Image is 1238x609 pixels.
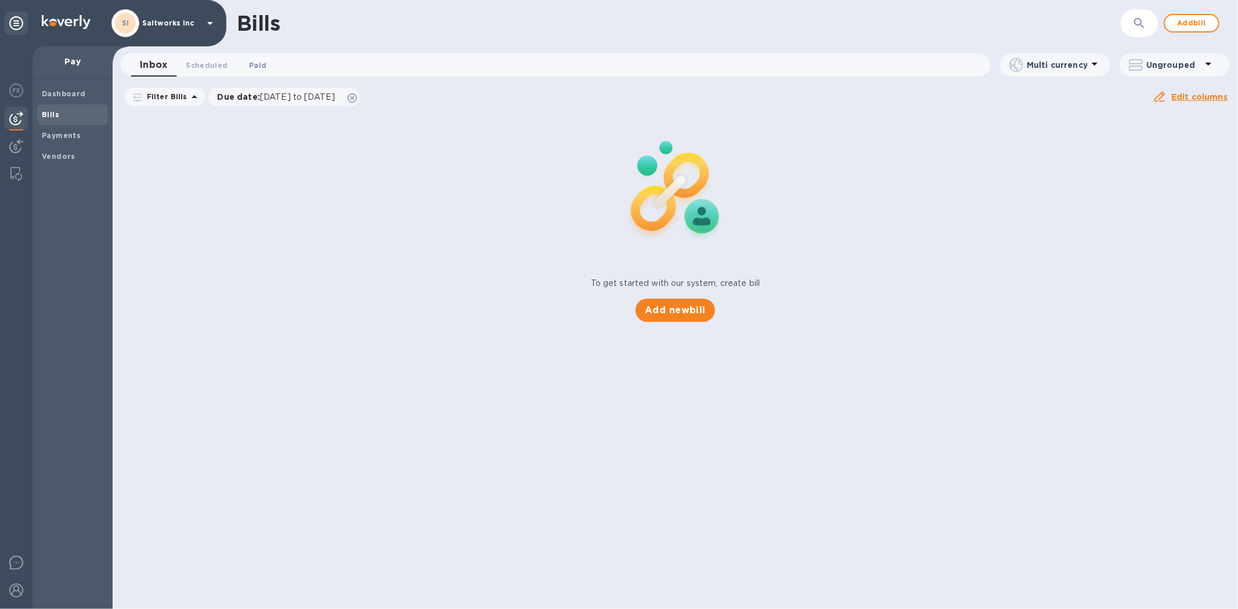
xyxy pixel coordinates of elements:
[218,91,341,103] p: Due date :
[142,92,187,101] p: Filter Bills
[1164,14,1219,32] button: Addbill
[1027,59,1088,71] p: Multi currency
[42,15,91,29] img: Logo
[249,59,266,71] span: Paid
[142,19,200,27] p: Saltworks Inc
[1171,92,1228,101] u: Edit columns
[42,56,103,67] p: Pay
[5,12,28,35] div: Unpin categories
[645,303,706,317] span: Add new bill
[260,92,335,101] span: [DATE] to [DATE]
[208,88,360,106] div: Due date:[DATE] to [DATE]
[42,110,59,119] b: Bills
[636,299,715,322] button: Add newbill
[42,131,81,140] b: Payments
[140,57,167,73] span: Inbox
[1174,16,1209,30] span: Add bill
[1146,59,1201,71] p: Ungrouped
[9,84,23,97] img: Foreign exchange
[186,59,228,71] span: Scheduled
[122,19,129,27] b: SI
[42,89,86,98] b: Dashboard
[591,277,760,289] p: To get started with our system, create bill
[42,152,75,161] b: Vendors
[237,11,280,35] h1: Bills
